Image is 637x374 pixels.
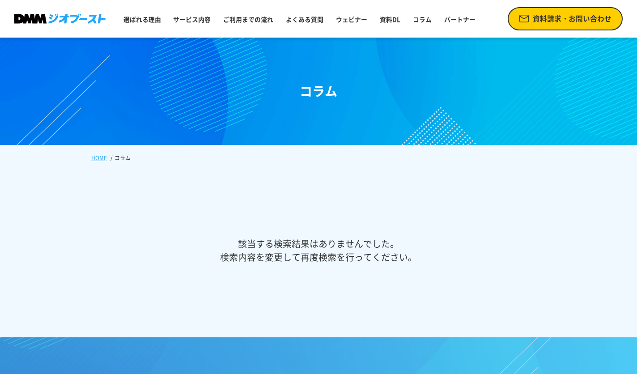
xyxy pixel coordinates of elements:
[508,7,623,30] a: 資料請求・お問い合わせ
[220,11,277,27] a: ご利用までの流れ
[14,14,106,24] img: DMMジオブースト
[170,11,214,27] a: サービス内容
[441,11,479,27] a: パートナー
[332,11,371,27] a: ウェビナー
[300,82,337,101] h1: コラム
[98,201,539,309] p: 該当する検索結果はありませんでした。 検索内容を変更して再度検索を行ってください。
[409,11,435,27] a: コラム
[533,13,612,24] span: 資料請求・お問い合わせ
[376,11,404,27] a: 資料DL
[282,11,327,27] a: よくある質問
[91,154,107,162] a: HOME
[120,11,165,27] a: 選ばれる理由
[109,154,132,162] li: コラム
